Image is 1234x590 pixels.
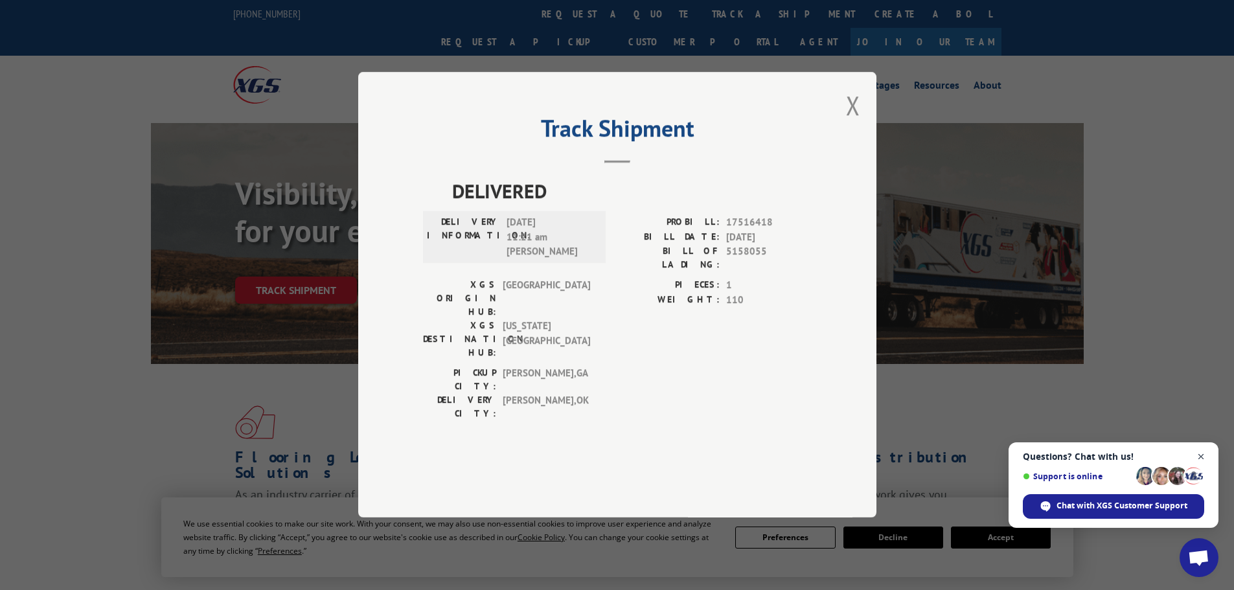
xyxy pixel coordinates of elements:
[617,278,720,293] label: PIECES:
[423,319,496,360] label: XGS DESTINATION HUB:
[503,367,590,394] span: [PERSON_NAME] , GA
[1180,538,1218,577] div: Open chat
[617,230,720,245] label: BILL DATE:
[846,88,860,122] button: Close modal
[427,216,500,260] label: DELIVERY INFORMATION:
[423,278,496,319] label: XGS ORIGIN HUB:
[1193,449,1209,465] span: Close chat
[423,119,812,144] h2: Track Shipment
[726,216,812,231] span: 17516418
[1023,471,1132,481] span: Support is online
[617,245,720,272] label: BILL OF LADING:
[503,394,590,421] span: [PERSON_NAME] , OK
[423,394,496,421] label: DELIVERY CITY:
[423,367,496,394] label: PICKUP CITY:
[452,177,812,206] span: DELIVERED
[1023,494,1204,519] div: Chat with XGS Customer Support
[503,278,590,319] span: [GEOGRAPHIC_DATA]
[726,293,812,308] span: 110
[507,216,594,260] span: [DATE] 11:21 am [PERSON_NAME]
[617,216,720,231] label: PROBILL:
[726,278,812,293] span: 1
[503,319,590,360] span: [US_STATE][GEOGRAPHIC_DATA]
[1057,500,1187,512] span: Chat with XGS Customer Support
[726,245,812,272] span: 5158055
[617,293,720,308] label: WEIGHT:
[726,230,812,245] span: [DATE]
[1023,451,1204,462] span: Questions? Chat with us!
